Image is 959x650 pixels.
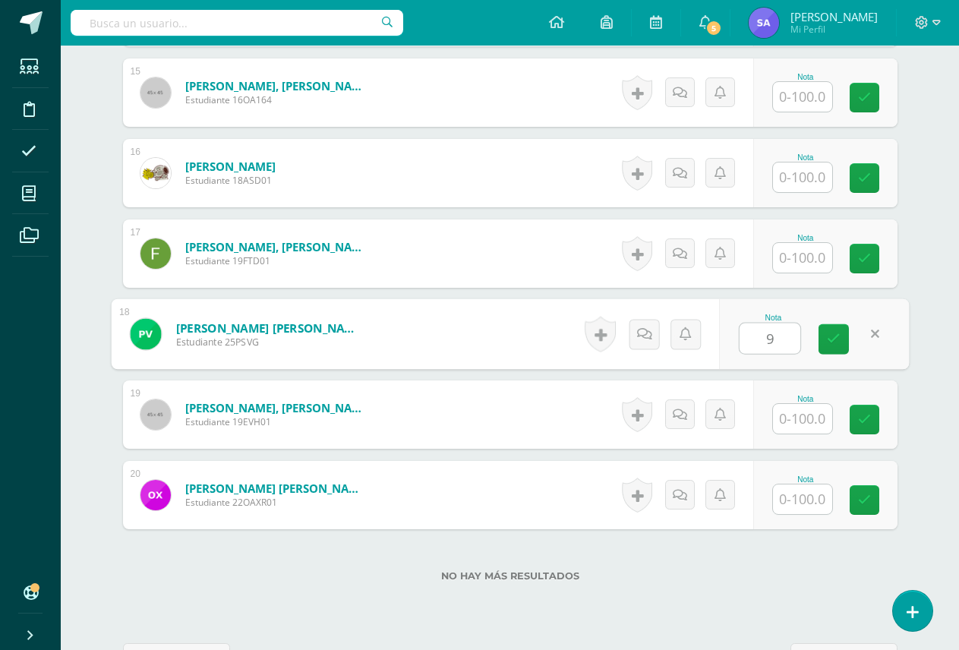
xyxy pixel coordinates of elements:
[140,77,171,108] img: 45x45
[772,73,839,81] div: Nota
[175,336,363,349] span: Estudiante 25PSVG
[140,480,171,510] img: 0050287dc8a97ac0e74035d6f73a54ab.png
[739,314,808,322] div: Nota
[749,8,779,38] img: e13c725d1f66a19cb499bd52eb79269c.png
[773,162,832,192] input: 0-100.0
[185,496,368,509] span: Estudiante 22OAXR01
[185,239,368,254] a: [PERSON_NAME], [PERSON_NAME]
[772,234,839,242] div: Nota
[140,399,171,430] img: 45x45
[773,484,832,514] input: 0-100.0
[140,238,171,269] img: a32a3ca29b00224ba74520014eaad2e1.png
[185,481,368,496] a: [PERSON_NAME] [PERSON_NAME]
[740,323,800,354] input: 0-100.0
[130,318,161,349] img: 03be27256cc39241f5e183060847350d.png
[185,415,368,428] span: Estudiante 19EVH01
[185,400,368,415] a: [PERSON_NAME], [PERSON_NAME]
[185,174,276,187] span: Estudiante 18ASD01
[185,93,368,106] span: Estudiante 16OA164
[185,78,368,93] a: [PERSON_NAME], [PERSON_NAME]
[123,570,897,582] label: No hay más resultados
[185,159,276,174] a: [PERSON_NAME]
[773,243,832,273] input: 0-100.0
[772,395,839,403] div: Nota
[705,20,722,36] span: 5
[185,254,368,267] span: Estudiante 19FTD01
[790,23,878,36] span: Mi Perfil
[773,404,832,434] input: 0-100.0
[140,158,171,188] img: 80695a6a3fc5c9fc672bc8c040321b96.png
[772,153,839,162] div: Nota
[790,9,878,24] span: [PERSON_NAME]
[71,10,403,36] input: Busca un usuario...
[773,82,832,112] input: 0-100.0
[175,320,363,336] a: [PERSON_NAME] [PERSON_NAME]
[772,475,839,484] div: Nota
